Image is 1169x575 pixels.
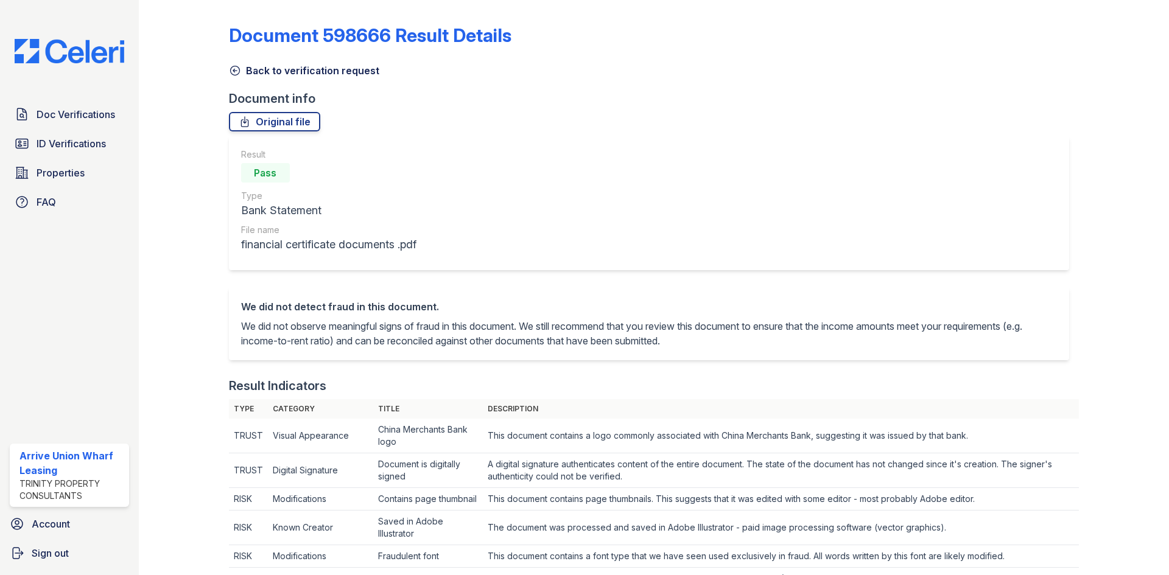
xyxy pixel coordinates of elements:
[10,161,129,185] a: Properties
[268,545,373,568] td: Modifications
[37,136,106,151] span: ID Verifications
[483,488,1079,511] td: This document contains page thumbnails. This suggests that it was edited with some editor - most ...
[241,202,416,219] div: Bank Statement
[32,546,69,560] span: Sign out
[373,488,483,511] td: Contains page thumbnail
[483,399,1079,419] th: Description
[373,453,483,488] td: Document is digitally signed
[37,195,56,209] span: FAQ
[5,541,134,565] a: Sign out
[37,166,85,180] span: Properties
[229,63,379,78] a: Back to verification request
[483,453,1079,488] td: A digital signature authenticates content of the entire document. The state of the document has n...
[373,545,483,568] td: Fraudulent font
[10,131,129,156] a: ID Verifications
[268,419,373,453] td: Visual Appearance
[229,399,268,419] th: Type
[229,112,320,131] a: Original file
[19,478,124,502] div: Trinity Property Consultants
[229,419,268,453] td: TRUST
[373,511,483,545] td: Saved in Adobe Illustrator
[241,190,416,202] div: Type
[229,453,268,488] td: TRUST
[229,24,511,46] a: Document 598666 Result Details
[5,512,134,536] a: Account
[268,453,373,488] td: Digital Signature
[10,190,129,214] a: FAQ
[268,399,373,419] th: Category
[229,545,268,568] td: RISK
[241,224,416,236] div: File name
[5,39,134,63] img: CE_Logo_Blue-a8612792a0a2168367f1c8372b55b34899dd931a85d93a1a3d3e32e68fde9ad4.png
[32,517,70,531] span: Account
[483,545,1079,568] td: This document contains a font type that we have seen used exclusively in fraud. All words written...
[268,511,373,545] td: Known Creator
[268,488,373,511] td: Modifications
[483,511,1079,545] td: The document was processed and saved in Adobe Illustrator - paid image processing software (vecto...
[241,236,416,253] div: financial certificate documents .pdf
[229,377,326,394] div: Result Indicators
[229,511,268,545] td: RISK
[241,319,1057,348] p: We did not observe meaningful signs of fraud in this document. We still recommend that you review...
[483,419,1079,453] td: This document contains a logo commonly associated with China Merchants Bank, suggesting it was is...
[241,148,416,161] div: Result
[19,448,124,478] div: Arrive Union Wharf Leasing
[10,102,129,127] a: Doc Verifications
[241,163,290,183] div: Pass
[373,419,483,453] td: China Merchants Bank logo
[373,399,483,419] th: Title
[37,107,115,122] span: Doc Verifications
[229,488,268,511] td: RISK
[241,299,1057,314] div: We did not detect fraud in this document.
[229,90,1079,107] div: Document info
